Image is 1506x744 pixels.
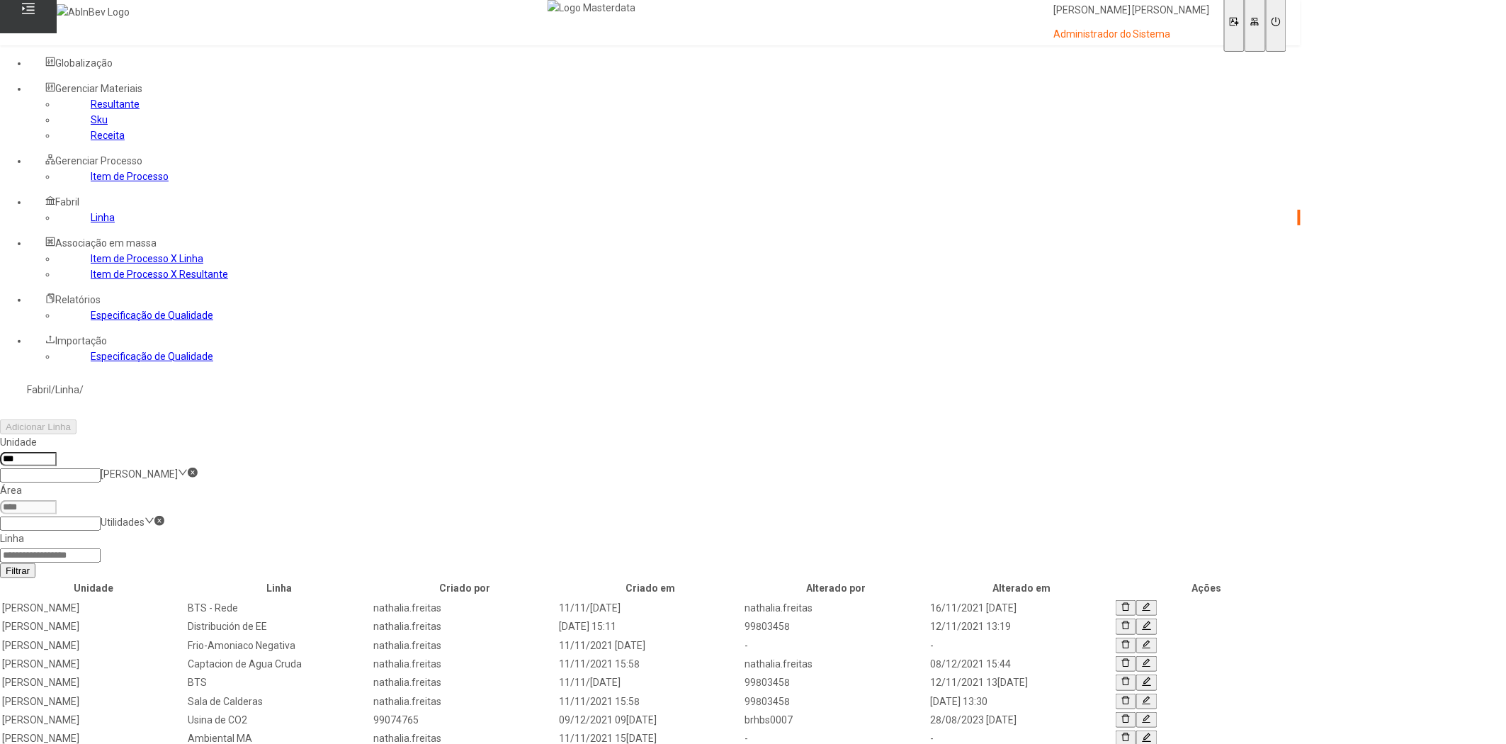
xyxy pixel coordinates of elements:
[744,618,928,635] td: 99803458
[91,171,169,182] a: Item de Processo
[373,711,557,728] td: 99074765
[1,711,186,728] td: [PERSON_NAME]
[744,637,928,654] td: -
[1,618,186,635] td: [PERSON_NAME]
[744,674,928,691] td: 99803458
[558,580,742,597] th: Criado em
[744,693,928,710] td: 99803458
[187,580,371,597] th: Linha
[187,711,371,728] td: Usina de CO2
[558,637,742,654] td: 11/11/2021 [DATE]
[373,599,557,616] td: nathalia.freitas
[55,155,142,167] span: Gerenciar Processo
[91,310,213,321] a: Especificação de Qualidade
[929,637,1114,654] td: -
[1,580,186,597] th: Unidade
[929,599,1114,616] td: 16/11/2021 [DATE]
[558,711,742,728] td: 09/12/2021 09[DATE]
[929,580,1114,597] th: Alterado em
[1,693,186,710] td: [PERSON_NAME]
[55,57,113,69] span: Globalização
[1115,580,1299,597] th: Ações
[373,637,557,654] td: nathalia.freitas
[373,655,557,672] td: nathalia.freitas
[6,422,71,432] span: Adicionar Linha
[51,384,55,395] nz-breadcrumb-separator: /
[187,637,371,654] td: Frio-Amoniaco Negativa
[1053,28,1210,42] p: Administrador do Sistema
[91,130,125,141] a: Receita
[55,294,101,305] span: Relatórios
[91,114,108,125] a: Sku
[1,655,186,672] td: [PERSON_NAME]
[79,384,84,395] nz-breadcrumb-separator: /
[929,693,1114,710] td: [DATE] 13:30
[91,269,228,280] a: Item de Processo X Resultante
[1,599,186,616] td: [PERSON_NAME]
[373,580,557,597] th: Criado por
[373,618,557,635] td: nathalia.freitas
[55,335,107,346] span: Importação
[558,674,742,691] td: 11/11/[DATE]
[91,253,203,264] a: Item de Processo X Linha
[187,693,371,710] td: Sala de Calderas
[744,711,928,728] td: brhbs0007
[57,4,130,20] img: AbInBev Logo
[91,98,140,110] a: Resultante
[187,674,371,691] td: BTS
[6,565,30,576] span: Filtrar
[929,655,1114,672] td: 08/12/2021 15:44
[929,618,1114,635] td: 12/11/2021 13:19
[1,637,186,654] td: [PERSON_NAME]
[1053,4,1210,18] p: [PERSON_NAME] [PERSON_NAME]
[55,196,79,208] span: Fabril
[187,655,371,672] td: Captacion de Agua Cruda
[744,599,928,616] td: nathalia.freitas
[187,599,371,616] td: BTS - Rede
[101,468,178,480] nz-select-item: P. Cordoba
[929,674,1114,691] td: 12/11/2021 13[DATE]
[558,655,742,672] td: 11/11/2021 15:58
[187,618,371,635] td: Distribución de EE
[101,517,145,528] nz-select-item: Utilidades
[558,599,742,616] td: 11/11/[DATE]
[55,83,142,94] span: Gerenciar Materiais
[558,618,742,635] td: [DATE] 15:11
[55,237,157,249] span: Associação em massa
[91,212,115,223] a: Linha
[373,693,557,710] td: nathalia.freitas
[744,580,928,597] th: Alterado por
[91,351,213,362] a: Especificação de Qualidade
[929,711,1114,728] td: 28/08/2023 [DATE]
[1,674,186,691] td: [PERSON_NAME]
[558,693,742,710] td: 11/11/2021 15:58
[744,655,928,672] td: nathalia.freitas
[27,384,51,395] a: Fabril
[55,384,79,395] a: Linha
[373,674,557,691] td: nathalia.freitas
